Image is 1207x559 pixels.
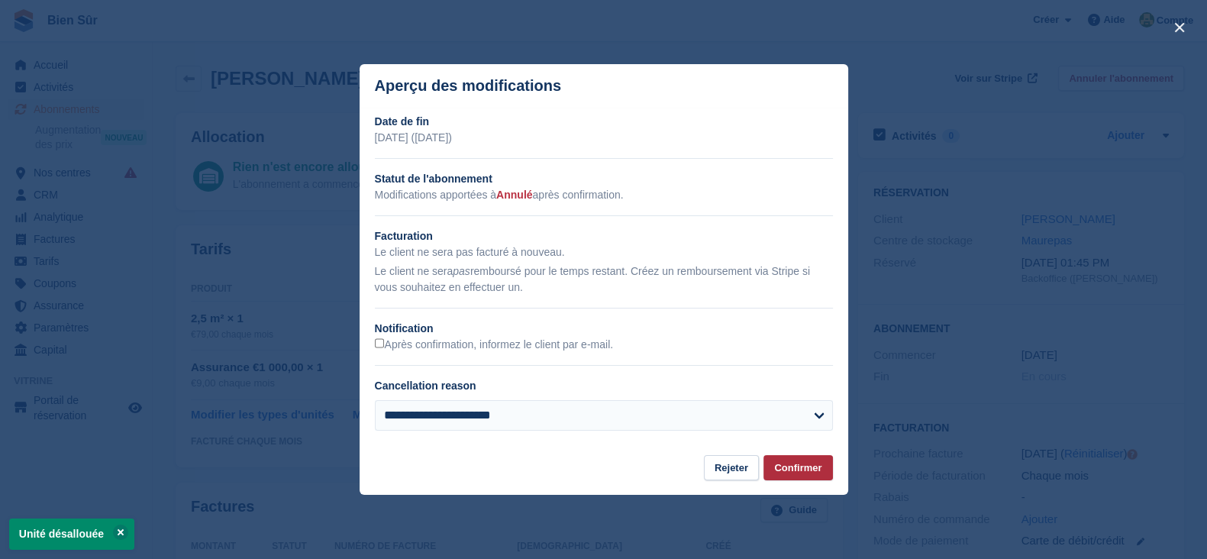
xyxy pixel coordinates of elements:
[375,114,833,130] h2: Date de fin
[704,455,759,480] button: Rejeter
[375,338,385,348] input: Après confirmation, informez le client par e-mail.
[375,321,833,337] h2: Notification
[375,130,833,146] p: [DATE] ([DATE])
[763,455,832,480] button: Confirmer
[375,338,614,352] label: Après confirmation, informez le client par e-mail.
[375,380,476,392] label: Cancellation reason
[375,263,833,296] p: Le client ne sera remboursé pour le temps restant. Créez un remboursement via Stripe si vous souh...
[375,171,833,187] h2: Statut de l'abonnement
[375,244,833,260] p: Le client ne sera pas facturé à nouveau.
[1167,15,1192,40] button: close
[375,187,833,203] p: Modifications apportées à après confirmation.
[453,265,470,277] em: pas
[9,519,134,550] p: Unité désallouée
[375,77,562,95] p: Aperçu des modifications
[375,228,833,244] h2: Facturation
[496,189,532,201] span: Annulé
